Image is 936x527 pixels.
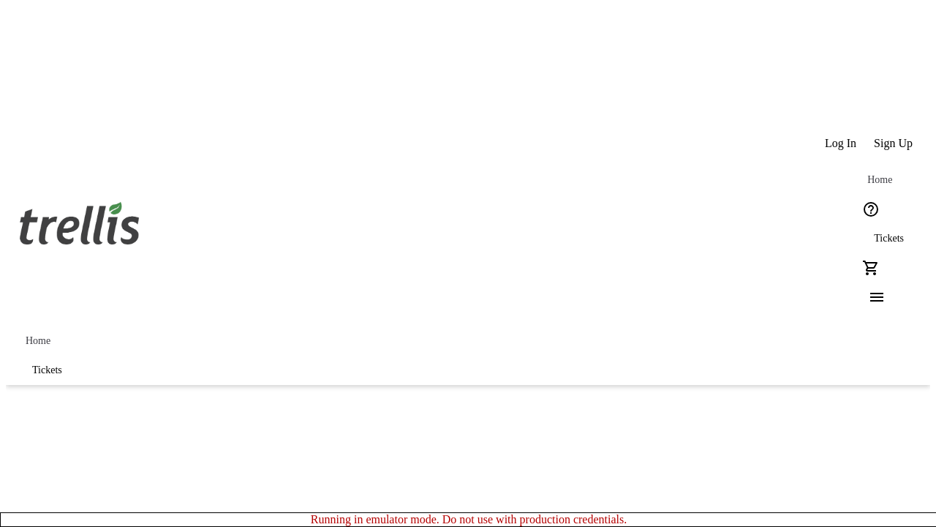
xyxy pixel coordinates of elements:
[15,186,145,259] img: Orient E2E Organization eyCYpTSahW's Logo
[15,326,61,356] a: Home
[32,365,62,376] span: Tickets
[874,233,904,244] span: Tickets
[856,283,886,312] button: Menu
[856,195,886,224] button: Help
[816,129,865,158] button: Log In
[865,129,921,158] button: Sign Up
[15,356,80,385] a: Tickets
[856,253,886,283] button: Cart
[856,165,903,195] a: Home
[825,137,856,150] span: Log In
[874,137,913,150] span: Sign Up
[856,224,921,253] a: Tickets
[867,174,892,186] span: Home
[26,335,50,347] span: Home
